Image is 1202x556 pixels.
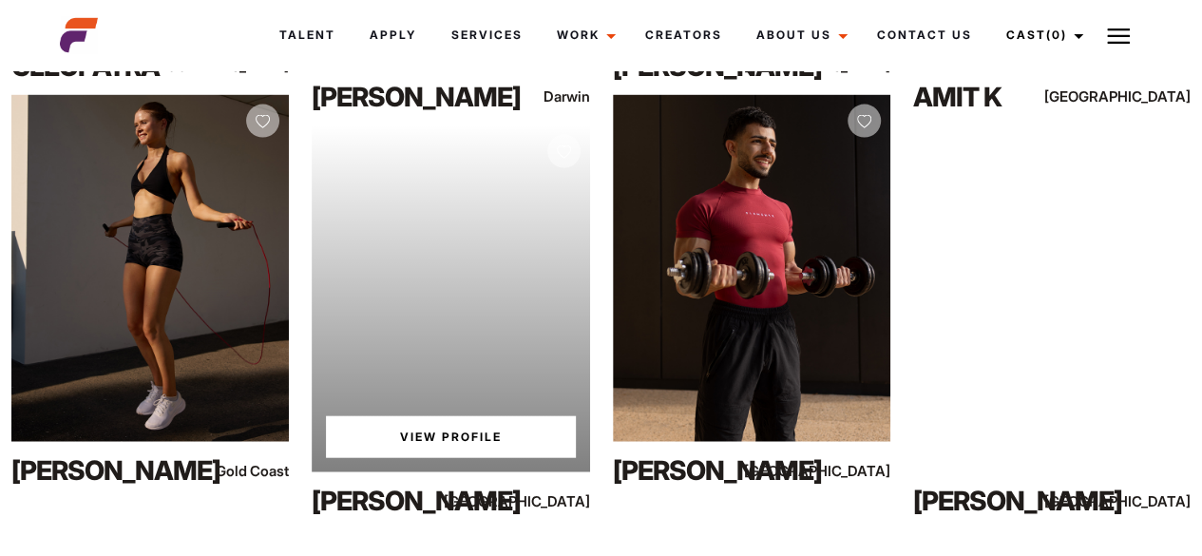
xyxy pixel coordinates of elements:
[613,451,779,489] div: [PERSON_NAME]
[262,10,353,61] a: Talent
[738,10,859,61] a: About Us
[1107,489,1191,513] div: [GEOGRAPHIC_DATA]
[913,482,1079,520] div: [PERSON_NAME]
[353,10,433,61] a: Apply
[539,10,627,61] a: Work
[60,16,98,54] img: cropped-aefm-brand-fav-22-square.png
[206,459,290,483] div: Gold Coast
[627,10,738,61] a: Creators
[1045,28,1066,42] span: (0)
[859,10,988,61] a: Contact Us
[312,482,478,520] div: [PERSON_NAME]
[326,416,575,458] a: View Alyson'sProfile
[312,78,478,116] div: [PERSON_NAME]
[506,85,590,108] div: Darwin
[913,78,1079,116] div: Amit K
[988,10,1095,61] a: Cast(0)
[506,489,590,513] div: [GEOGRAPHIC_DATA]
[433,10,539,61] a: Services
[1107,85,1191,108] div: [GEOGRAPHIC_DATA]
[807,459,890,483] div: [GEOGRAPHIC_DATA]
[11,451,178,489] div: [PERSON_NAME]
[1107,25,1130,48] img: Burger icon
